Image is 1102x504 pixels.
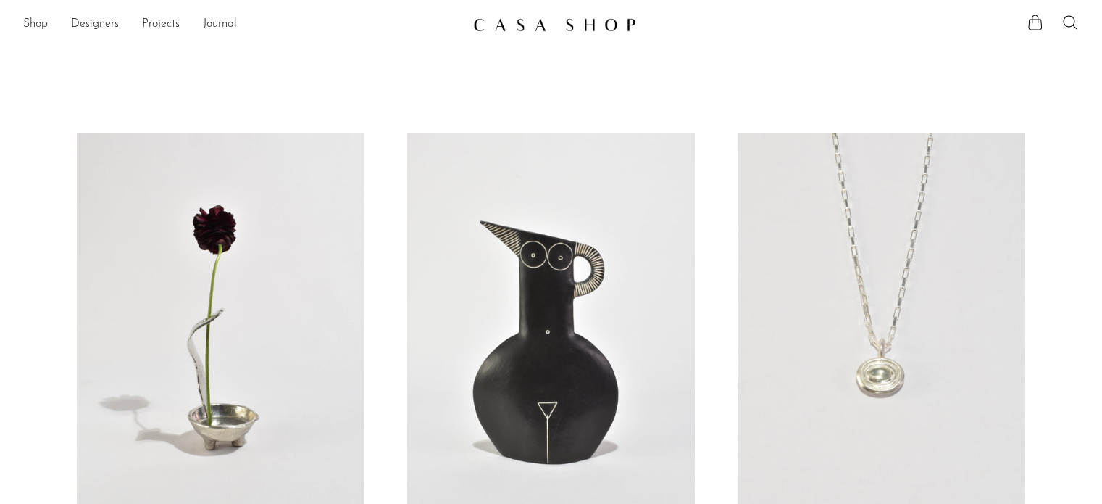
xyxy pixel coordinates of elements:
[142,15,180,34] a: Projects
[23,12,462,37] ul: NEW HEADER MENU
[23,12,462,37] nav: Desktop navigation
[71,15,119,34] a: Designers
[23,15,48,34] a: Shop
[203,15,237,34] a: Journal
